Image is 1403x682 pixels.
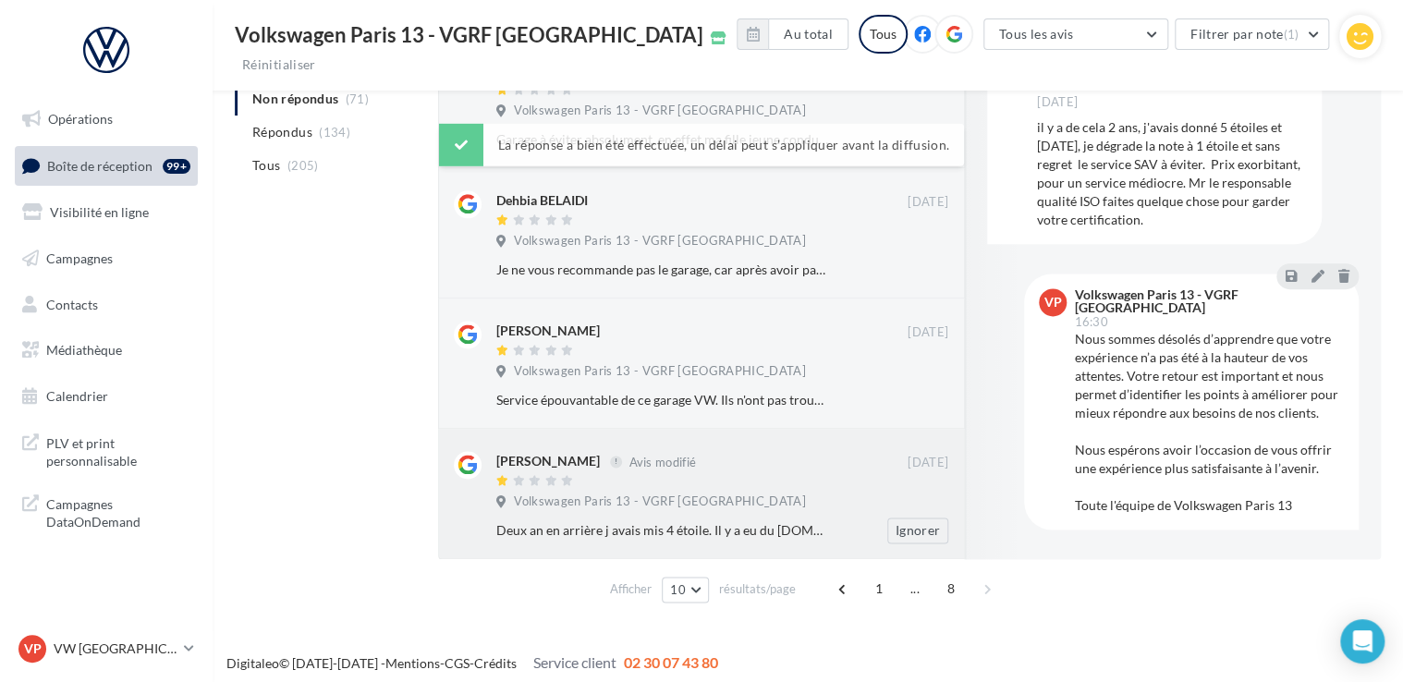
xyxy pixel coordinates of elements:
[1037,94,1078,111] span: [DATE]
[47,157,152,173] span: Boîte de réception
[226,655,279,671] a: Digitaleo
[887,518,948,543] button: Ignorer
[908,194,948,211] span: [DATE]
[11,377,201,416] a: Calendrier
[496,191,588,210] div: Dehbia BELAIDI
[235,54,323,76] button: Réinitialiser
[496,322,600,340] div: [PERSON_NAME]
[46,342,122,358] span: Médiathèque
[15,631,198,666] a: VP VW [GEOGRAPHIC_DATA] 13
[445,655,470,671] a: CGS
[908,324,948,341] span: [DATE]
[24,639,42,658] span: VP
[628,454,696,469] span: Avis modifié
[48,111,113,127] span: Opérations
[439,124,964,166] div: La réponse a bien été effectuée, un délai peut s’appliquer avant la diffusion.
[46,296,98,311] span: Contacts
[496,391,828,409] div: Service épouvantable de ce garage VW. Ils n'ont pas trouvé mon rendez-vous pour le premier contrô...
[1074,288,1340,314] div: Volkswagen Paris 13 - VGRF [GEOGRAPHIC_DATA]
[439,68,964,111] div: La réponse a bien été effectuée, un délai peut s’appliquer avant la diffusion.
[11,100,201,139] a: Opérations
[496,261,828,279] div: Je ne vous recommande pas le garage, car après avoir payé pour l'installation d'une caméra de rec...
[235,25,703,45] span: Volkswagen Paris 13 - VGRF [GEOGRAPHIC_DATA]
[11,239,201,278] a: Campagnes
[11,146,201,186] a: Boîte de réception99+
[908,455,948,471] span: [DATE]
[983,18,1168,50] button: Tous les avis
[46,431,190,470] span: PLV et print personnalisable
[670,582,686,597] span: 10
[11,484,201,539] a: Campagnes DataOnDemand
[252,123,312,141] span: Répondus
[533,653,616,671] span: Service client
[319,125,350,140] span: (134)
[474,655,517,671] a: Crédits
[1283,27,1299,42] span: (1)
[514,493,805,510] span: Volkswagen Paris 13 - VGRF [GEOGRAPHIC_DATA]
[287,158,319,173] span: (205)
[1340,619,1385,664] div: Open Intercom Messenger
[226,655,718,671] span: © [DATE]-[DATE] - - -
[662,577,709,603] button: 10
[11,423,201,478] a: PLV et print personnalisable
[11,286,201,324] a: Contacts
[11,193,201,232] a: Visibilité en ligne
[163,159,190,174] div: 99+
[624,653,718,671] span: 02 30 07 43 80
[1175,18,1330,50] button: Filtrer par note(1)
[514,363,805,380] span: Volkswagen Paris 13 - VGRF [GEOGRAPHIC_DATA]
[496,452,600,470] div: [PERSON_NAME]
[46,492,190,531] span: Campagnes DataOnDemand
[46,250,113,266] span: Campagnes
[859,15,908,54] div: Tous
[385,655,440,671] a: Mentions
[11,331,201,370] a: Médiathèque
[496,521,828,540] div: Deux an en arrière j avais mis 4 étoile. Il y a eu du [DOMAIN_NAME] pas en bien.tres decu.juste u...
[252,156,280,175] span: Tous
[864,574,894,603] span: 1
[737,18,848,50] button: Au total
[719,580,796,598] span: résultats/page
[900,574,930,603] span: ...
[999,26,1074,42] span: Tous les avis
[54,639,177,658] p: VW [GEOGRAPHIC_DATA] 13
[1074,316,1108,328] span: 16:30
[50,204,149,220] span: Visibilité en ligne
[768,18,848,50] button: Au total
[46,388,108,404] span: Calendrier
[610,580,652,598] span: Afficher
[1044,293,1062,311] span: VP
[1037,118,1307,229] div: il y a de cela 2 ans, j'avais donné 5 étoiles et [DATE], je dégrade la note à 1 étoile et sans re...
[514,233,805,250] span: Volkswagen Paris 13 - VGRF [GEOGRAPHIC_DATA]
[1074,330,1344,515] div: Nous sommes désolés d’apprendre que votre expérience n’a pas été à la hauteur de vos attentes. Vo...
[936,574,966,603] span: 8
